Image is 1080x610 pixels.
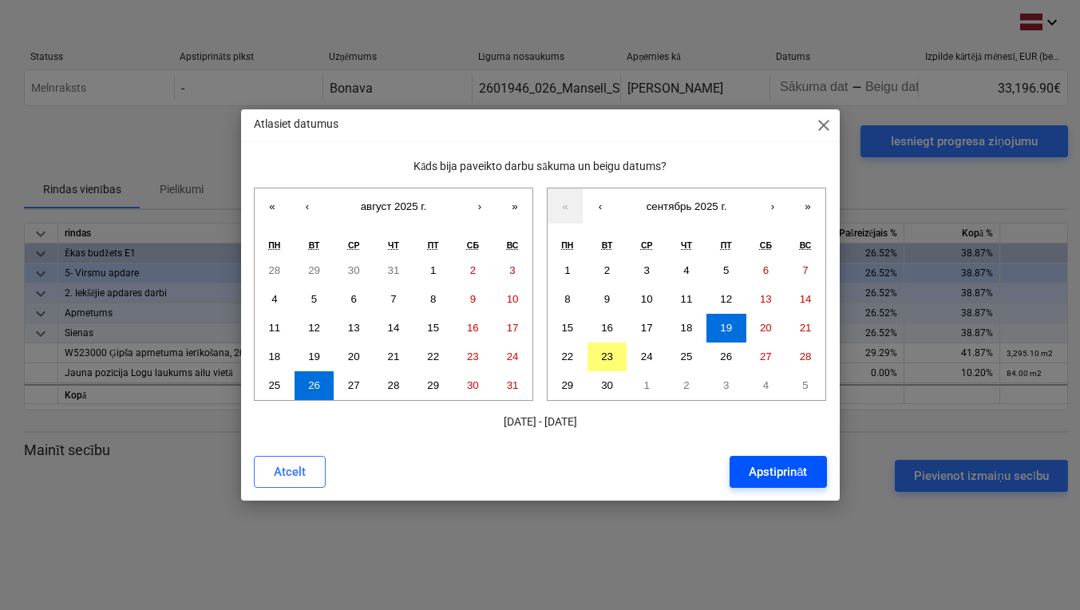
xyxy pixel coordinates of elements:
button: 7 сентября 2025 г. [785,256,825,285]
abbr: четверг [388,240,399,250]
button: 28 июля 2025 г. [255,256,295,285]
button: 1 сентября 2025 г. [548,256,587,285]
abbr: пятница [721,240,732,250]
abbr: среда [641,240,653,250]
abbr: 8 сентября 2025 г. [564,293,570,305]
button: « [255,188,290,224]
abbr: 5 августа 2025 г. [311,293,317,305]
button: 6 сентября 2025 г. [746,256,786,285]
abbr: 30 сентября 2025 г. [601,379,613,391]
button: ‹ [290,188,325,224]
abbr: 5 сентября 2025 г. [723,264,729,276]
abbr: 15 августа 2025 г. [427,322,439,334]
abbr: 30 августа 2025 г. [467,379,479,391]
abbr: пятница [428,240,439,250]
abbr: воскресенье [800,240,812,250]
button: » [497,188,532,224]
button: 28 августа 2025 г. [374,371,413,400]
p: Kāds bija paveikto darbu sākuma un beigu datums? [254,158,827,175]
abbr: 2 сентября 2025 г. [604,264,610,276]
abbr: 12 августа 2025 г. [308,322,320,334]
abbr: 1 октября 2025 г. [644,379,650,391]
abbr: 2 октября 2025 г. [683,379,689,391]
abbr: вторник [309,240,320,250]
button: 23 августа 2025 г. [453,343,493,371]
abbr: 6 августа 2025 г. [351,293,357,305]
span: август 2025 г. [361,200,427,212]
abbr: 28 июля 2025 г. [268,264,280,276]
button: 4 августа 2025 г. [255,285,295,314]
abbr: 20 сентября 2025 г. [760,322,772,334]
abbr: 3 сентября 2025 г. [644,264,650,276]
button: 3 августа 2025 г. [493,256,532,285]
abbr: 3 августа 2025 г. [509,264,515,276]
abbr: 27 августа 2025 г. [348,379,360,391]
button: › [462,188,497,224]
abbr: 21 августа 2025 г. [388,351,400,362]
abbr: 25 сентября 2025 г. [681,351,693,362]
abbr: 19 августа 2025 г. [308,351,320,362]
abbr: 13 сентября 2025 г. [760,293,772,305]
button: 17 сентября 2025 г. [627,314,667,343]
button: 6 августа 2025 г. [334,285,374,314]
abbr: 11 августа 2025 г. [268,322,280,334]
abbr: 29 июля 2025 г. [308,264,320,276]
abbr: 19 сентября 2025 г. [720,322,732,334]
button: 30 августа 2025 г. [453,371,493,400]
abbr: 30 июля 2025 г. [348,264,360,276]
button: 31 августа 2025 г. [493,371,532,400]
abbr: 15 сентября 2025 г. [561,322,573,334]
abbr: 17 сентября 2025 г. [641,322,653,334]
button: 18 сентября 2025 г. [667,314,706,343]
abbr: среда [348,240,360,250]
abbr: 5 октября 2025 г. [802,379,808,391]
abbr: 17 августа 2025 г. [507,322,519,334]
button: 22 августа 2025 г. [413,343,453,371]
button: ‹ [583,188,618,224]
button: 25 августа 2025 г. [255,371,295,400]
abbr: 10 августа 2025 г. [507,293,519,305]
button: 25 сентября 2025 г. [667,343,706,371]
button: 13 сентября 2025 г. [746,285,786,314]
abbr: понедельник [561,240,573,250]
abbr: 26 августа 2025 г. [308,379,320,391]
button: 7 августа 2025 г. [374,285,413,314]
button: 12 августа 2025 г. [295,314,334,343]
button: 1 октября 2025 г. [627,371,667,400]
abbr: 18 сентября 2025 г. [681,322,693,334]
button: 20 сентября 2025 г. [746,314,786,343]
abbr: 14 сентября 2025 г. [800,293,812,305]
button: 10 августа 2025 г. [493,285,532,314]
button: 9 сентября 2025 г. [587,285,627,314]
abbr: 18 августа 2025 г. [268,351,280,362]
abbr: суббота [467,240,479,250]
button: 10 сентября 2025 г. [627,285,667,314]
button: 3 октября 2025 г. [706,371,746,400]
button: 5 августа 2025 г. [295,285,334,314]
button: 29 августа 2025 г. [413,371,453,400]
abbr: 25 августа 2025 г. [268,379,280,391]
abbr: 20 августа 2025 г. [348,351,360,362]
button: 29 июля 2025 г. [295,256,334,285]
abbr: 1 августа 2025 г. [430,264,436,276]
abbr: суббота [760,240,772,250]
button: 21 августа 2025 г. [374,343,413,371]
abbr: 14 августа 2025 г. [388,322,400,334]
abbr: понедельник [268,240,280,250]
button: 20 августа 2025 г. [334,343,374,371]
abbr: 22 августа 2025 г. [427,351,439,362]
abbr: 16 сентября 2025 г. [601,322,613,334]
abbr: 21 сентября 2025 г. [800,322,812,334]
abbr: 8 августа 2025 г. [430,293,436,305]
abbr: 23 августа 2025 г. [467,351,479,362]
button: 28 сентября 2025 г. [785,343,825,371]
button: 21 сентября 2025 г. [785,314,825,343]
abbr: 24 сентября 2025 г. [641,351,653,362]
button: 19 сентября 2025 г. [706,314,746,343]
abbr: 9 сентября 2025 г. [604,293,610,305]
button: 30 сентября 2025 г. [587,371,627,400]
button: 18 августа 2025 г. [255,343,295,371]
p: [DATE] - [DATE] [254,414,827,430]
button: 11 августа 2025 г. [255,314,295,343]
abbr: 11 сентября 2025 г. [681,293,693,305]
